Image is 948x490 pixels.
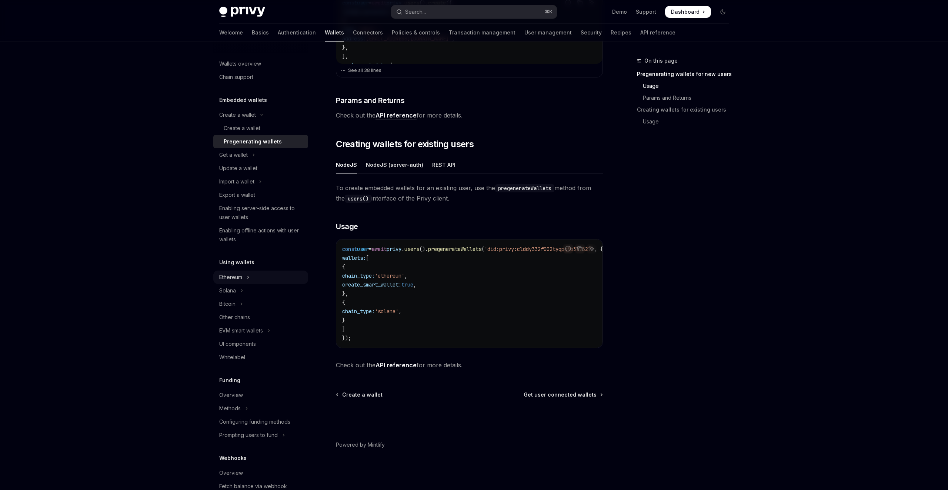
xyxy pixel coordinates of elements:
[252,24,269,42] a: Basics
[219,313,250,322] div: Other chains
[637,104,735,116] a: Creating wallets for existing users
[369,246,372,252] span: =
[391,5,557,19] button: Open search
[278,24,316,42] a: Authentication
[219,24,243,42] a: Welcome
[342,272,375,279] span: chain_type:
[213,428,308,442] button: Toggle Prompting users to fund section
[213,188,308,202] a: Export a wallet
[213,402,308,415] button: Toggle Methods section
[342,308,375,315] span: chain_type:
[495,184,554,192] code: pregenerateWallets
[219,286,236,295] div: Solana
[213,162,308,175] a: Update a wallet
[219,164,257,173] div: Update a wallet
[224,137,282,146] div: Pregenerating wallets
[342,326,345,332] span: ]
[581,24,602,42] a: Security
[375,272,404,279] span: 'ethereum'
[224,124,260,133] div: Create a wallet
[342,391,383,398] span: Create a wallet
[342,62,390,69] span: custom_metadata:
[213,351,308,364] a: Whitelabel
[375,361,417,369] a: API reference
[336,221,358,232] span: Usage
[413,281,416,288] span: ,
[644,56,678,65] span: On this page
[213,57,308,70] a: Wallets overview
[213,388,308,402] a: Overview
[342,281,401,288] span: create_smart_wallet:
[336,110,603,120] span: Check out the for more details.
[375,308,398,315] span: 'solana'
[213,175,308,188] button: Toggle Import a wallet section
[219,391,243,400] div: Overview
[219,326,263,335] div: EVM smart wallets
[405,7,426,16] div: Search...
[524,24,572,42] a: User management
[637,80,735,92] a: Usage
[219,150,248,159] div: Get a wallet
[637,116,735,128] a: Usage
[213,284,308,297] button: Toggle Solana section
[342,290,348,297] span: },
[636,8,656,16] a: Support
[219,299,236,308] div: Bitcoin
[449,24,515,42] a: Transaction management
[213,135,308,148] a: Pregenerating wallets
[665,6,711,18] a: Dashboard
[336,183,603,203] span: To create embedded wallets for an existing user, use the method from the interface of the Privy c...
[213,224,308,246] a: Enabling offline actions with user wallets
[219,177,254,186] div: Import a wallet
[428,246,481,252] span: pregenerateWallets
[337,391,383,398] a: Create a wallet
[524,391,597,398] span: Get user connected wallets
[219,226,304,244] div: Enabling offline actions with user wallets
[342,264,345,270] span: {
[219,7,265,17] img: dark logo
[336,95,404,106] span: Params and Returns
[345,195,371,203] code: users()
[401,246,404,252] span: .
[325,24,344,42] a: Wallets
[219,417,290,426] div: Configuring funding methods
[219,404,241,413] div: Methods
[213,148,308,162] button: Toggle Get a wallet section
[342,53,348,60] span: ],
[213,271,308,284] button: Toggle Ethereum section
[587,244,597,254] button: Ask AI
[342,299,345,306] span: {
[219,454,247,463] h5: Webhooks
[336,156,357,173] div: NodeJS
[219,469,243,477] div: Overview
[353,24,383,42] a: Connectors
[219,258,254,267] h5: Using wallets
[213,70,308,84] a: Chain support
[213,466,308,480] a: Overview
[342,317,345,324] span: }
[524,391,602,398] a: Get user connected wallets
[637,68,735,80] a: Pregenerating wallets for new users
[717,6,729,18] button: Toggle dark mode
[213,415,308,428] a: Configuring funding methods
[219,431,278,440] div: Prompting users to fund
[336,441,385,448] a: Powered by Mintlify
[366,156,423,173] div: NodeJS (server-auth)
[341,65,598,76] button: See all 38 lines
[213,337,308,351] a: UI components
[219,73,253,82] div: Chain support
[213,202,308,224] a: Enabling server-side access to user wallets
[219,59,261,68] div: Wallets overview
[612,8,627,16] a: Demo
[342,246,357,252] span: const
[392,24,440,42] a: Policies & controls
[484,246,594,252] span: 'did:privy:clddy332f002tyqpq3b3lv327'
[404,272,407,279] span: ,
[336,138,474,150] span: Creating wallets for existing users
[563,244,573,254] button: Report incorrect code
[219,96,267,105] h5: Embedded wallets
[219,340,256,348] div: UI components
[398,308,401,315] span: ,
[336,360,603,370] span: Check out the for more details.
[213,324,308,337] button: Toggle EVM smart wallets section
